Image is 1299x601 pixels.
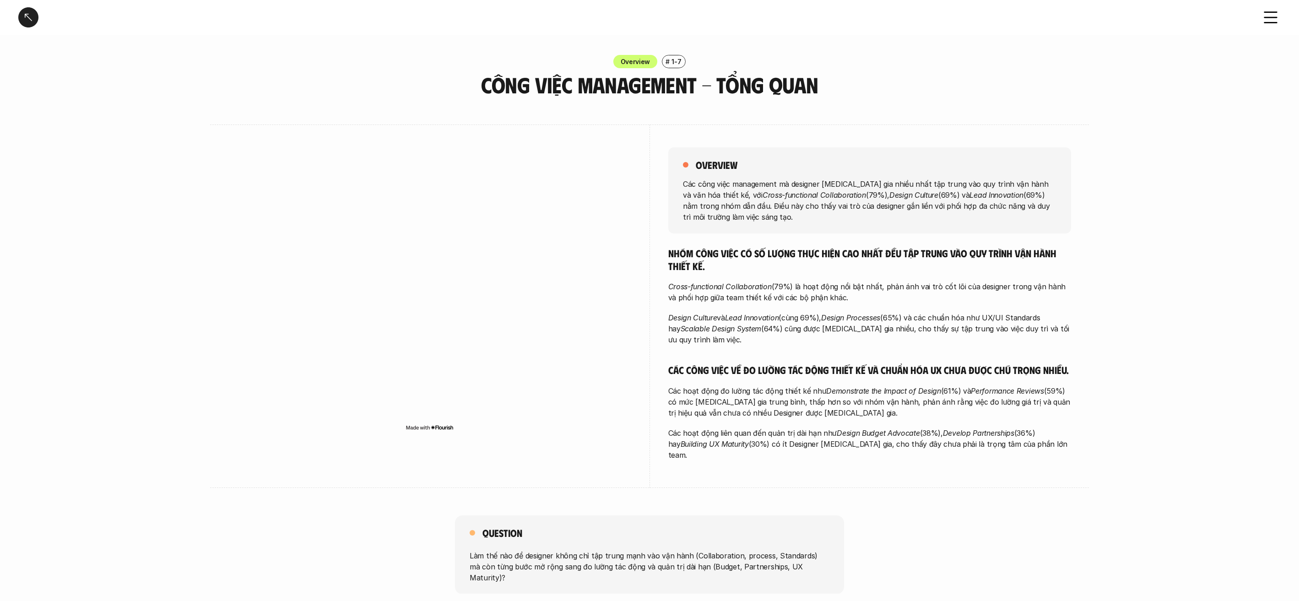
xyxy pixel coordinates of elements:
[668,281,1071,303] p: (79%) là hoạt động nổi bật nhất, phản ánh vai trò cốt lõi của designer trong vận hành và phối hợp...
[671,57,681,66] p: 1-7
[668,363,1071,376] h5: Các công việc về đo lường tác động thiết kế và chuẩn hóa UX chưa được chú trọng nhiều.
[725,313,779,322] em: Lead Innovation
[668,428,1071,460] p: Các hoạt động liên quan đến quản trị dài hạn như (38%), (36%) hay (30%) có ít Designer [MEDICAL_D...
[482,526,522,539] h5: Question
[969,190,1023,199] em: Lead Innovation
[228,147,631,422] iframe: Interactive or visual content
[681,439,749,449] em: Building UX Maturity
[470,550,829,583] p: Làm thế nào để designer không chỉ tập trung mạnh vào vận hành (Collaboration, process, Standards)...
[455,73,844,97] h3: Công việc Management - Tổng quan
[666,58,670,65] h6: #
[668,313,717,322] em: Design Culture
[826,386,941,395] em: Demonstrate the Impact of Design
[683,178,1056,222] p: Các công việc management mà designer [MEDICAL_DATA] gia nhiều nhất tập trung vào quy trình vận hà...
[971,386,1044,395] em: Performance Reviews
[668,282,772,291] em: Cross-functional Collaboration
[406,424,454,431] img: Made with Flourish
[668,385,1071,418] p: Các hoạt động đo lường tác động thiết kế như (61%) và (59%) có mức [MEDICAL_DATA] gia trung bình,...
[837,428,920,438] em: Design Budget Advocate
[696,158,737,171] h5: overview
[821,313,880,322] em: Design Processes
[681,324,761,333] em: Scalable Design System
[943,428,1014,438] em: Develop Partnerships
[668,312,1071,345] p: và (cùng 69%), (65%) và các chuẩn hóa như UX/UI Standards hay (64%) cũng được [MEDICAL_DATA] gia ...
[889,190,938,199] em: Design Culture
[621,57,650,66] p: Overview
[762,190,866,199] em: Cross-functional Collaboration
[668,247,1071,272] h5: Nhóm công việc có số lượng thực hiện cao nhất đều tập trung vào quy trình vận hành thiết kế.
